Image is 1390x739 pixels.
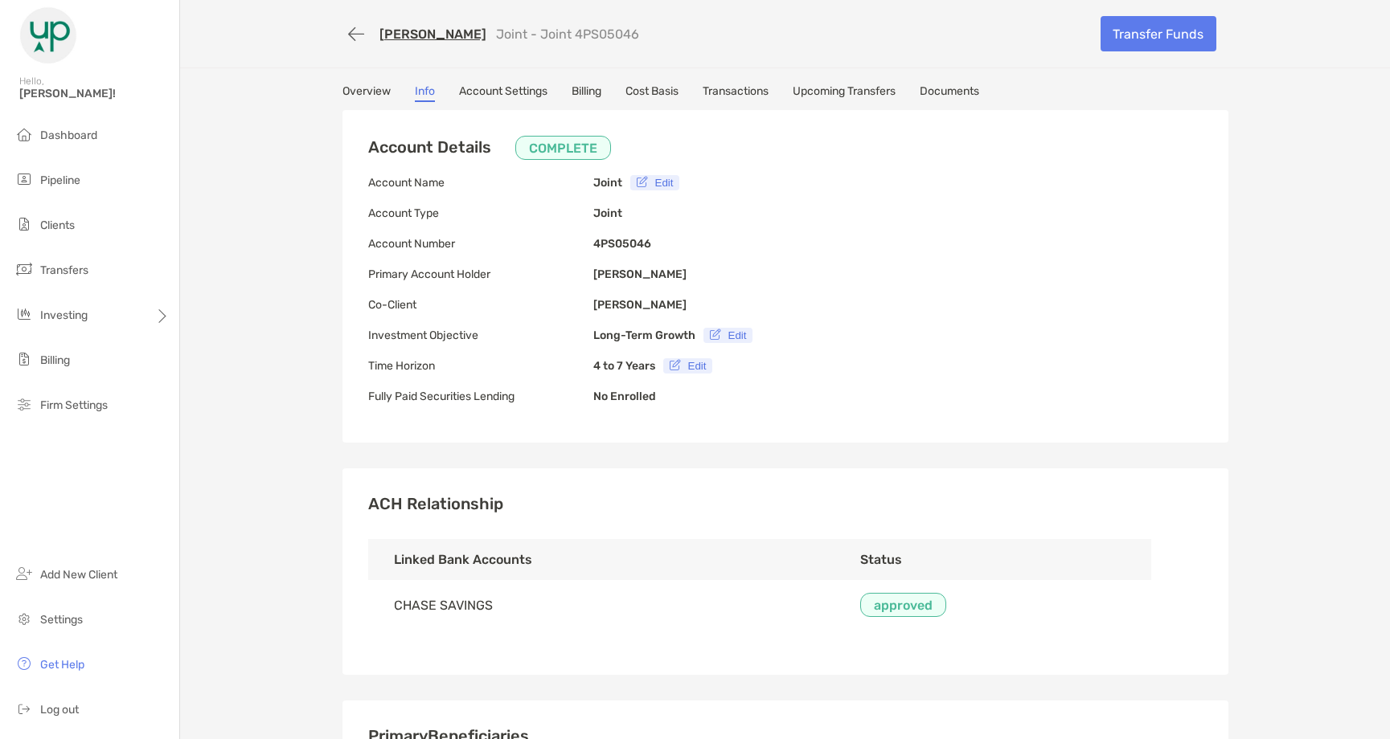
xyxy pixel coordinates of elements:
[593,206,622,220] b: Joint
[14,699,34,718] img: logout icon
[368,539,834,580] th: Linked Bank Accounts
[368,234,593,254] p: Account Number
[379,27,486,42] a: [PERSON_NAME]
[40,308,88,322] span: Investing
[14,349,34,369] img: billing icon
[368,173,593,193] p: Account Name
[625,84,679,102] a: Cost Basis
[496,27,639,42] p: Joint - Joint 4PS05046
[368,494,1203,513] h3: ACH Relationship
[14,394,34,414] img: firm-settings icon
[14,259,34,279] img: transfers icon
[40,703,79,717] span: Log out
[593,390,656,403] b: No Enrolled
[793,84,896,102] a: Upcoming Transfers
[593,359,655,373] b: 4 to 7 Years
[368,295,593,315] p: Co-Client
[40,353,70,367] span: Billing
[572,84,601,102] a: Billing
[415,84,435,102] a: Info
[593,329,695,342] b: Long-Term Growth
[368,580,834,630] td: CHASE SAVINGS
[14,609,34,628] img: settings icon
[40,613,83,627] span: Settings
[40,658,84,672] span: Get Help
[874,595,933,615] p: approved
[368,356,593,376] p: Time Horizon
[40,174,80,187] span: Pipeline
[459,84,547,102] a: Account Settings
[920,84,979,102] a: Documents
[663,358,713,374] button: Edit
[703,328,753,343] button: Edit
[14,654,34,673] img: get-help icon
[593,176,622,190] b: Joint
[703,84,769,102] a: Transactions
[368,325,593,345] p: Investment Objective
[368,136,611,160] h3: Account Details
[14,304,34,324] img: investing icon
[368,203,593,223] p: Account Type
[834,539,1151,580] th: Status
[40,129,97,142] span: Dashboard
[368,386,593,406] p: Fully Paid Securities Lending
[593,298,687,312] b: [PERSON_NAME]
[593,237,651,251] b: 4PS05046
[14,214,34,234] img: clients icon
[14,564,34,583] img: add_new_client icon
[40,398,108,412] span: Firm Settings
[368,264,593,284] p: Primary Account Holder
[40,263,88,277] span: Transfers
[40,218,75,232] span: Clients
[529,138,597,158] p: COMPLETE
[14,125,34,144] img: dashboard icon
[14,169,34,189] img: pipeline icon
[19,6,77,64] img: Zoe Logo
[40,568,117,582] span: Add New Client
[593,267,687,281] b: [PERSON_NAME]
[19,87,170,100] span: [PERSON_NAME]!
[1101,16,1216,51] a: Transfer Funds
[342,84,391,102] a: Overview
[630,175,680,190] button: Edit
